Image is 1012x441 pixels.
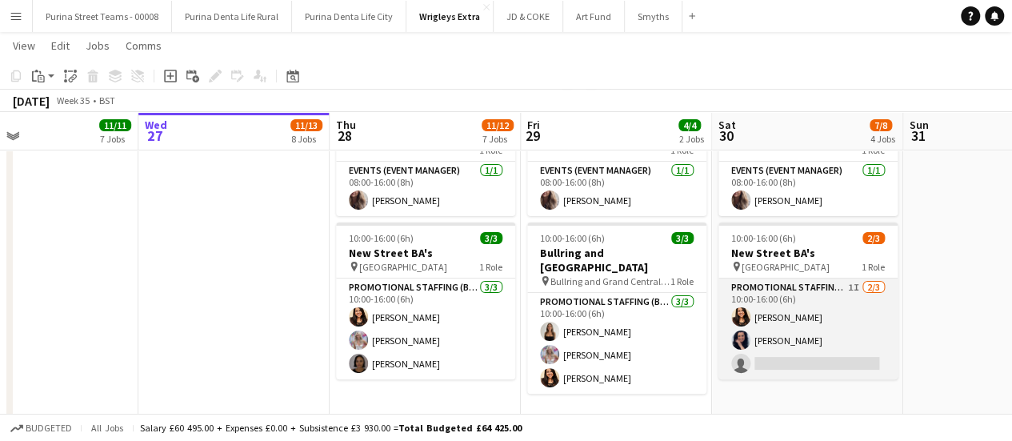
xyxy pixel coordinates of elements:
[336,118,356,132] span: Thu
[527,293,706,394] app-card-role: Promotional Staffing (Brand Ambassadors)3/310:00-16:00 (6h)[PERSON_NAME][PERSON_NAME][PERSON_NAME]
[13,38,35,53] span: View
[100,133,130,145] div: 7 Jobs
[349,232,414,244] span: 10:00-16:00 (6h)
[563,1,625,32] button: Art Fund
[718,223,898,379] app-job-card: 10:00-16:00 (6h)2/3New Street BA's [GEOGRAPHIC_DATA]1 RolePromotional Staffing (Brand Ambassadors...
[126,38,162,53] span: Comms
[550,275,670,287] span: Bullring and Grand Central BA's
[290,119,322,131] span: 11/13
[742,261,830,273] span: [GEOGRAPHIC_DATA]
[625,1,682,32] button: Smyths
[678,119,701,131] span: 4/4
[540,232,605,244] span: 10:00-16:00 (6h)
[6,35,42,56] a: View
[53,94,93,106] span: Week 35
[45,35,76,56] a: Edit
[334,126,356,145] span: 28
[26,423,72,434] span: Budgeted
[336,162,515,216] app-card-role: Events (Event Manager)1/108:00-16:00 (8h)[PERSON_NAME]
[480,232,502,244] span: 3/3
[292,1,406,32] button: Purina Denta Life City
[8,419,74,437] button: Budgeted
[145,118,167,132] span: Wed
[527,246,706,275] h3: Bullring and [GEOGRAPHIC_DATA]
[479,261,502,273] span: 1 Role
[336,279,515,379] app-card-role: Promotional Staffing (Brand Ambassadors)3/310:00-16:00 (6h)[PERSON_NAME][PERSON_NAME][PERSON_NAME]
[482,119,514,131] span: 11/12
[907,126,929,145] span: 31
[140,422,522,434] div: Salary £60 495.00 + Expenses £0.00 + Subsistence £3 930.00 =
[527,223,706,394] app-job-card: 10:00-16:00 (6h)3/3Bullring and [GEOGRAPHIC_DATA] Bullring and Grand Central BA's1 RolePromotiona...
[527,162,706,216] app-card-role: Events (Event Manager)1/108:00-16:00 (8h)[PERSON_NAME]
[862,232,885,244] span: 2/3
[731,232,796,244] span: 10:00-16:00 (6h)
[79,35,116,56] a: Jobs
[870,133,895,145] div: 4 Jobs
[336,246,515,260] h3: New Street BA's
[172,1,292,32] button: Purina Denta Life Rural
[716,126,736,145] span: 30
[142,126,167,145] span: 27
[679,133,704,145] div: 2 Jobs
[336,106,515,216] app-job-card: 08:00-16:00 (8h)1/1Event Manager1 RoleEvents (Event Manager)1/108:00-16:00 (8h)[PERSON_NAME]
[482,133,513,145] div: 7 Jobs
[525,126,540,145] span: 29
[527,106,706,216] app-job-card: 08:00-16:00 (8h)1/1Event Manager1 RoleEvents (Event Manager)1/108:00-16:00 (8h)[PERSON_NAME]
[671,232,694,244] span: 3/3
[862,261,885,273] span: 1 Role
[291,133,322,145] div: 8 Jobs
[13,93,50,109] div: [DATE]
[119,35,168,56] a: Comms
[718,118,736,132] span: Sat
[718,279,898,379] app-card-role: Promotional Staffing (Brand Ambassadors)1I2/310:00-16:00 (6h)[PERSON_NAME][PERSON_NAME]
[670,275,694,287] span: 1 Role
[718,246,898,260] h3: New Street BA's
[99,94,115,106] div: BST
[398,422,522,434] span: Total Budgeted £64 425.00
[910,118,929,132] span: Sun
[99,119,131,131] span: 11/11
[33,1,172,32] button: Purina Street Teams - 00008
[336,223,515,379] app-job-card: 10:00-16:00 (6h)3/3New Street BA's [GEOGRAPHIC_DATA]1 RolePromotional Staffing (Brand Ambassadors...
[494,1,563,32] button: JD & COKE
[88,422,126,434] span: All jobs
[359,261,447,273] span: [GEOGRAPHIC_DATA]
[718,162,898,216] app-card-role: Events (Event Manager)1/108:00-16:00 (8h)[PERSON_NAME]
[406,1,494,32] button: Wrigleys Extra
[527,118,540,132] span: Fri
[51,38,70,53] span: Edit
[718,106,898,216] app-job-card: 08:00-16:00 (8h)1/1Event Manager1 RoleEvents (Event Manager)1/108:00-16:00 (8h)[PERSON_NAME]
[870,119,892,131] span: 7/8
[86,38,110,53] span: Jobs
